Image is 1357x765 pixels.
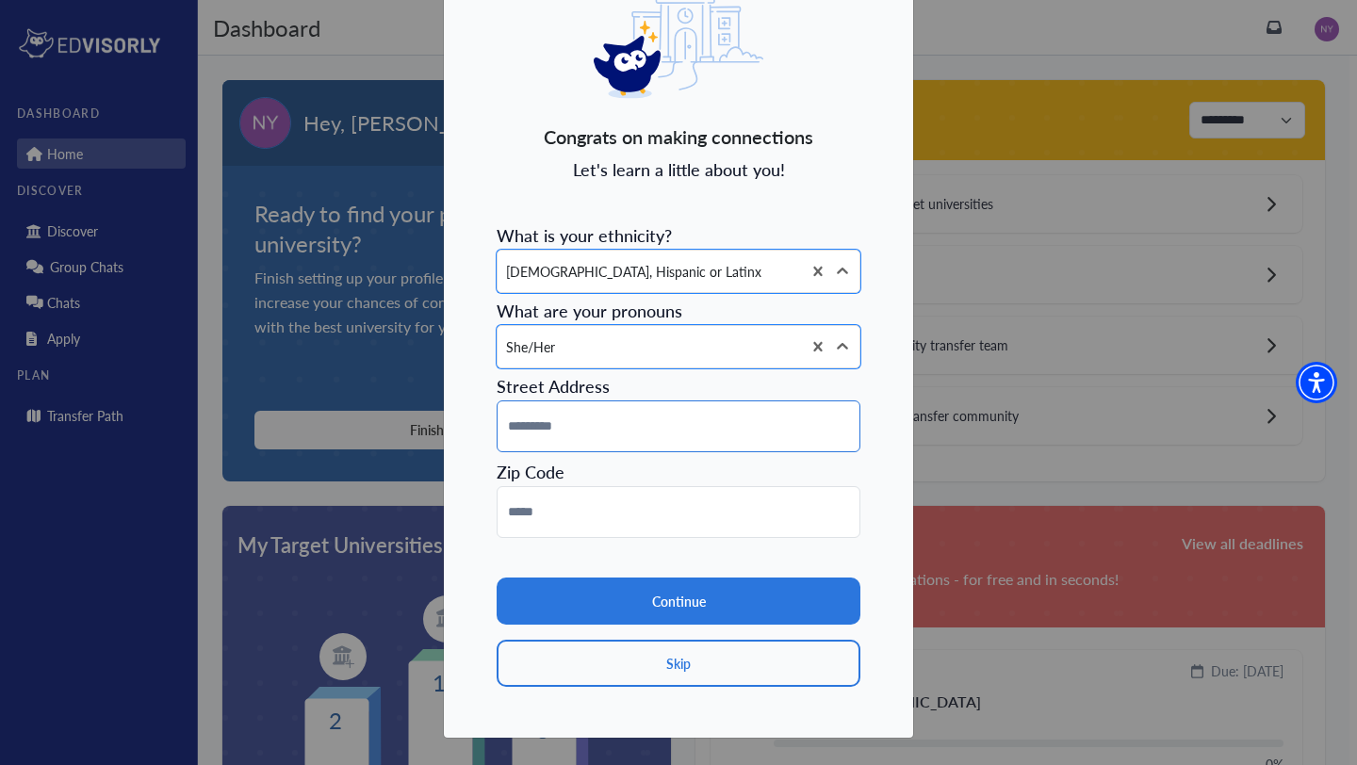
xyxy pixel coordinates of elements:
span: What are your pronouns [497,299,682,322]
span: Street Address [497,374,610,398]
span: Let's learn a little about you! [573,158,785,181]
span: Zip Code [497,460,564,483]
div: She/Her [498,326,801,367]
span: Congrats on making connections [544,122,813,151]
button: Continue [497,578,860,625]
div: Accessibility Menu [1296,362,1337,403]
button: Skip [497,640,860,687]
div: [DEMOGRAPHIC_DATA], Hispanic or Latinx [498,251,801,292]
span: What is your ethnicity? [497,223,672,247]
